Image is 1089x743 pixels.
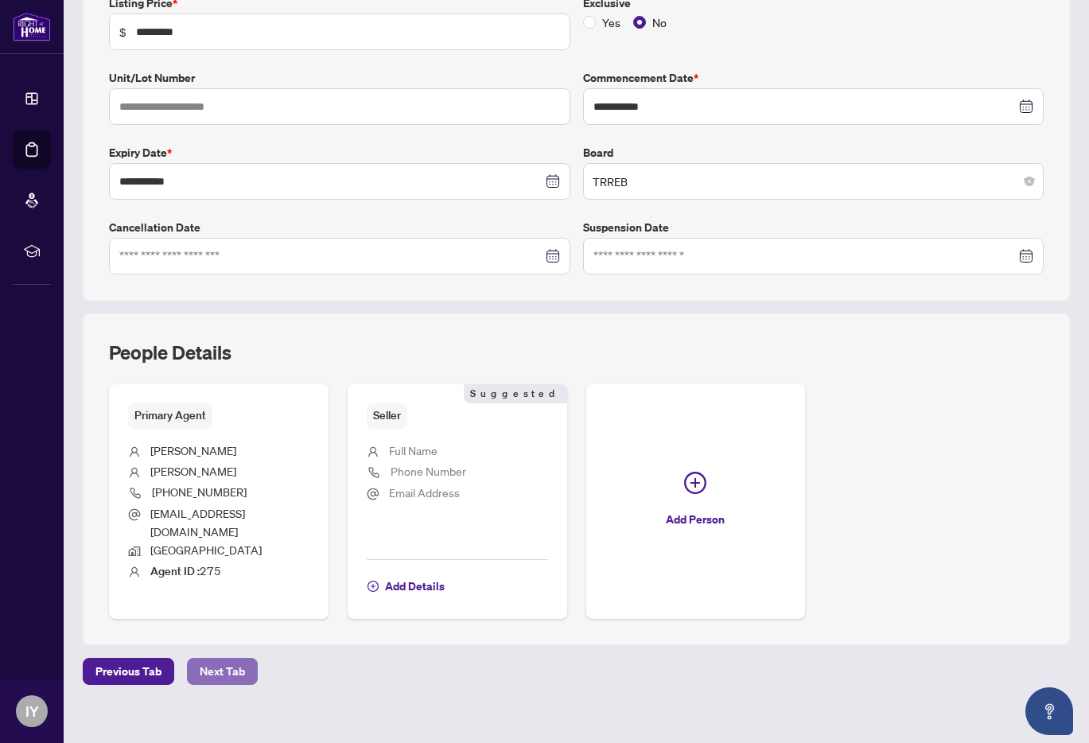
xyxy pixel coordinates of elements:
span: Full Name [389,443,438,457]
span: [EMAIL_ADDRESS][DOMAIN_NAME] [150,506,245,539]
span: 275 [150,563,221,578]
button: Next Tab [187,658,258,685]
span: Yes [596,14,627,31]
span: [PERSON_NAME] [150,464,236,478]
span: Previous Tab [95,659,161,684]
span: Primary Agent [128,403,212,428]
span: No [646,14,673,31]
span: [GEOGRAPHIC_DATA] [150,543,262,557]
button: Previous Tab [83,658,174,685]
span: Suggested [464,384,567,403]
label: Board [583,144,1044,161]
span: Phone Number [391,464,466,478]
span: plus-circle [368,581,379,592]
button: Add Details [367,573,445,600]
label: Commencement Date [583,69,1044,87]
span: [PERSON_NAME] [150,443,236,457]
b: Agent ID : [150,564,200,578]
span: TRREB [593,166,1035,196]
h2: People Details [109,340,231,365]
span: [PHONE_NUMBER] [152,484,247,499]
span: close-circle [1025,177,1034,186]
span: Add Person [666,507,725,532]
span: plus-circle [684,472,706,494]
label: Cancellation Date [109,219,570,236]
span: Email Address [389,485,460,500]
span: Next Tab [200,659,245,684]
button: Open asap [1025,687,1073,735]
label: Suspension Date [583,219,1044,236]
span: Add Details [385,574,445,599]
img: logo [13,12,51,41]
span: IY [25,700,39,722]
button: Add Person [586,384,806,619]
label: Unit/Lot Number [109,69,570,87]
label: Expiry Date [109,144,570,161]
span: Seller [367,403,407,428]
span: $ [119,23,126,41]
